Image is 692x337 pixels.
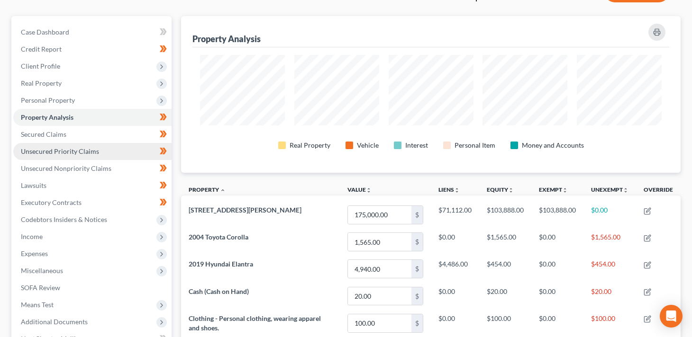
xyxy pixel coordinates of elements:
[411,314,423,332] div: $
[21,198,82,206] span: Executory Contracts
[583,283,636,310] td: $20.00
[531,229,583,256] td: $0.00
[13,143,172,160] a: Unsecured Priority Claims
[21,266,63,275] span: Miscellaneous
[21,28,69,36] span: Case Dashboard
[220,187,226,193] i: expand_less
[454,187,460,193] i: unfold_more
[21,96,75,104] span: Personal Property
[13,279,172,296] a: SOFA Review
[583,201,636,228] td: $0.00
[13,24,172,41] a: Case Dashboard
[348,233,411,251] input: 0.00
[21,113,73,121] span: Property Analysis
[21,301,54,309] span: Means Test
[189,206,301,214] span: [STREET_ADDRESS][PERSON_NAME]
[348,287,411,305] input: 0.00
[479,256,531,283] td: $454.00
[21,249,48,257] span: Expenses
[431,229,479,256] td: $0.00
[348,206,411,224] input: 0.00
[583,256,636,283] td: $454.00
[479,229,531,256] td: $1,565.00
[189,287,249,295] span: Cash (Cash on Hand)
[21,232,43,240] span: Income
[21,130,66,138] span: Secured Claims
[21,318,88,326] span: Additional Documents
[487,186,514,193] a: Equityunfold_more
[21,164,111,172] span: Unsecured Nonpriority Claims
[660,305,683,328] div: Open Intercom Messenger
[21,147,99,155] span: Unsecured Priority Claims
[508,187,514,193] i: unfold_more
[13,160,172,177] a: Unsecured Nonpriority Claims
[347,186,372,193] a: Valueunfold_more
[192,33,261,44] div: Property Analysis
[21,215,107,223] span: Codebtors Insiders & Notices
[366,187,372,193] i: unfold_more
[431,201,479,228] td: $71,112.00
[583,310,636,337] td: $100.00
[411,233,423,251] div: $
[13,177,172,194] a: Lawsuits
[290,141,330,150] div: Real Property
[431,310,479,337] td: $0.00
[189,186,226,193] a: Property expand_less
[431,283,479,310] td: $0.00
[562,187,568,193] i: unfold_more
[455,141,495,150] div: Personal Item
[189,260,253,268] span: 2019 Hyundai Elantra
[357,141,379,150] div: Vehicle
[411,287,423,305] div: $
[479,310,531,337] td: $100.00
[189,314,321,332] span: Clothing - Personal clothing, wearing apparel and shoes.
[539,186,568,193] a: Exemptunfold_more
[21,181,46,189] span: Lawsuits
[21,79,62,87] span: Real Property
[21,45,62,53] span: Credit Report
[636,180,681,202] th: Override
[531,256,583,283] td: $0.00
[189,233,248,241] span: 2004 Toyota Corolla
[13,109,172,126] a: Property Analysis
[591,186,628,193] a: Unexemptunfold_more
[13,194,172,211] a: Executory Contracts
[531,310,583,337] td: $0.00
[431,256,479,283] td: $4,486.00
[13,126,172,143] a: Secured Claims
[531,283,583,310] td: $0.00
[21,62,60,70] span: Client Profile
[405,141,428,150] div: Interest
[13,41,172,58] a: Credit Report
[438,186,460,193] a: Liensunfold_more
[479,283,531,310] td: $20.00
[623,187,628,193] i: unfold_more
[21,284,60,292] span: SOFA Review
[583,229,636,256] td: $1,565.00
[411,206,423,224] div: $
[522,141,584,150] div: Money and Accounts
[531,201,583,228] td: $103,888.00
[348,260,411,278] input: 0.00
[348,314,411,332] input: 0.00
[479,201,531,228] td: $103,888.00
[411,260,423,278] div: $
